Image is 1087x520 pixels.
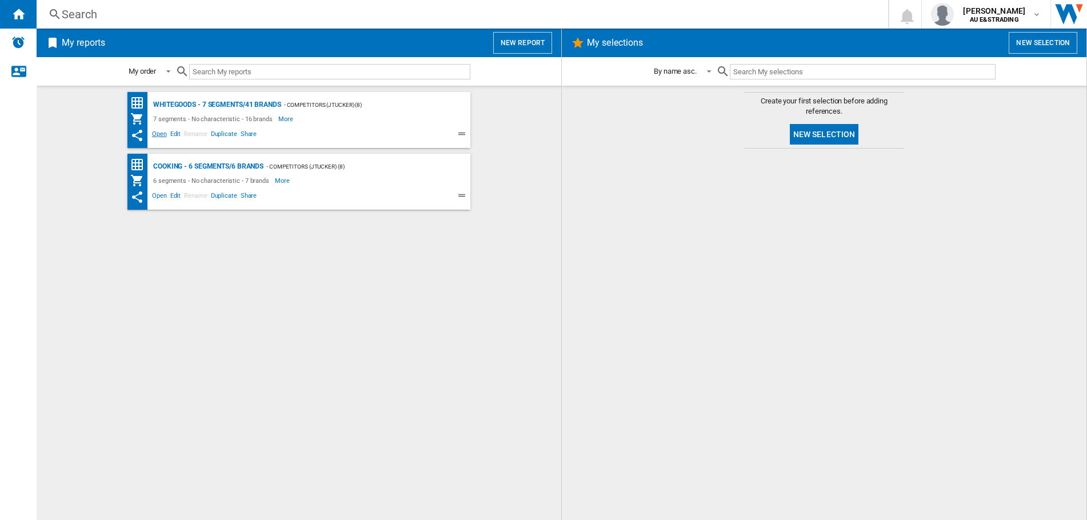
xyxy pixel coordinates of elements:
[281,98,447,112] div: - Competitors (jtucker) (8)
[169,129,183,142] span: Edit
[150,159,263,174] div: COOKING - 6 segments/6 brands
[275,174,291,187] span: More
[150,129,169,142] span: Open
[209,190,239,204] span: Duplicate
[790,124,859,145] button: New selection
[493,32,552,54] button: New report
[931,3,954,26] img: profile.jpg
[130,158,150,172] div: Price Matrix
[239,129,259,142] span: Share
[130,96,150,110] div: Price Matrix
[182,190,209,204] span: Rename
[585,32,645,54] h2: My selections
[963,5,1025,17] span: [PERSON_NAME]
[130,190,144,204] ng-md-icon: This report has been shared with you
[1009,32,1077,54] button: New selection
[150,112,278,126] div: 7 segments - No characteristic - 16 brands
[150,174,275,187] div: 6 segments - No characteristic - 7 brands
[62,6,858,22] div: Search
[129,67,156,75] div: My order
[150,98,281,112] div: WHITEGOODS - 7 segments/41 brands
[730,64,996,79] input: Search My selections
[130,174,150,187] div: My Assortment
[150,190,169,204] span: Open
[11,35,25,49] img: alerts-logo.svg
[189,64,470,79] input: Search My reports
[130,129,144,142] ng-md-icon: This report has been shared with you
[654,67,697,75] div: By name asc.
[59,32,107,54] h2: My reports
[263,159,447,174] div: - Competitors (jtucker) (8)
[169,190,183,204] span: Edit
[970,16,1019,23] b: AU E&STRADING
[239,190,259,204] span: Share
[130,112,150,126] div: My Assortment
[182,129,209,142] span: Rename
[209,129,239,142] span: Duplicate
[744,96,904,117] span: Create your first selection before adding references.
[278,112,295,126] span: More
